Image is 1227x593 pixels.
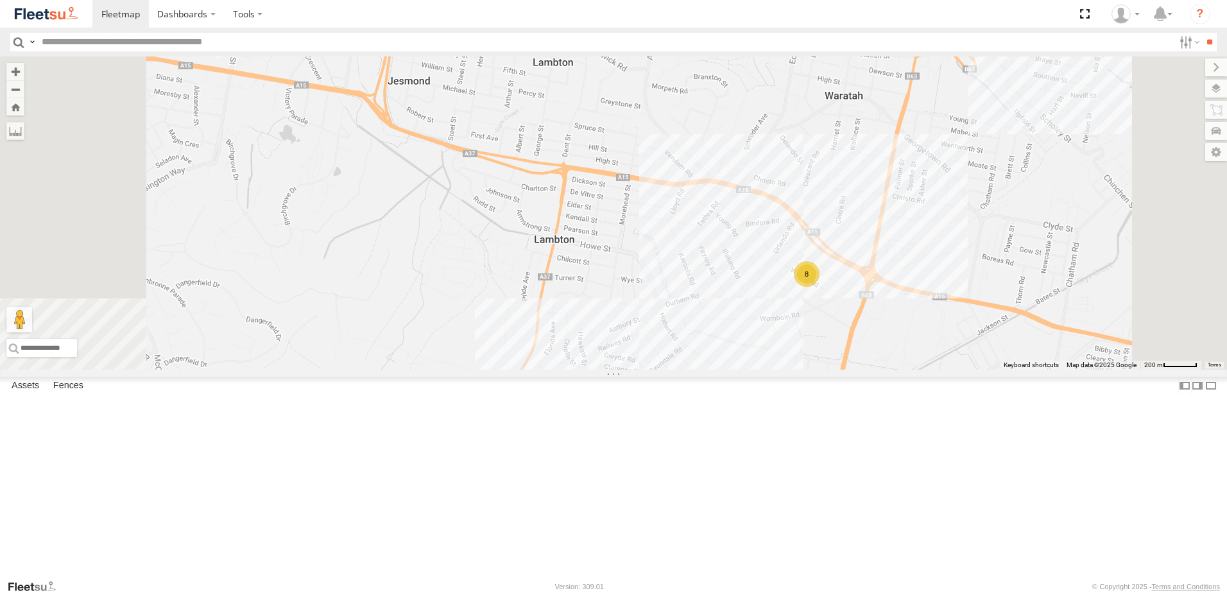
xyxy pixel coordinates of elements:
[1178,377,1191,395] label: Dock Summary Table to the Left
[6,307,32,332] button: Drag Pegman onto the map to open Street View
[6,80,24,98] button: Zoom out
[794,261,819,287] div: 8
[1190,4,1210,24] i: ?
[1092,583,1220,590] div: © Copyright 2025 -
[1174,33,1202,51] label: Search Filter Options
[1205,377,1217,395] label: Hide Summary Table
[1152,583,1220,590] a: Terms and Conditions
[1205,143,1227,161] label: Map Settings
[6,98,24,116] button: Zoom Home
[1107,4,1144,24] div: James Cullen
[27,33,37,51] label: Search Query
[555,583,604,590] div: Version: 309.01
[1004,361,1059,370] button: Keyboard shortcuts
[6,122,24,140] label: Measure
[6,63,24,80] button: Zoom in
[1067,361,1137,368] span: Map data ©2025 Google
[5,377,46,395] label: Assets
[1191,377,1204,395] label: Dock Summary Table to the Right
[7,580,66,593] a: Visit our Website
[13,5,80,22] img: fleetsu-logo-horizontal.svg
[47,377,90,395] label: Fences
[1144,361,1163,368] span: 200 m
[1208,363,1221,368] a: Terms (opens in new tab)
[1140,361,1201,370] button: Map Scale: 200 m per 50 pixels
